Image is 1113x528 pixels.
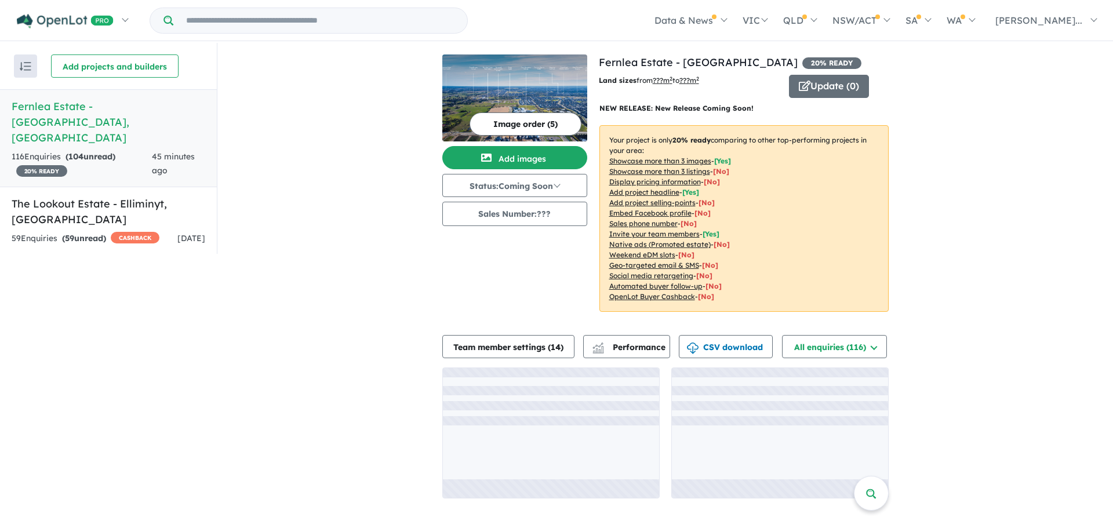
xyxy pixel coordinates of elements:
u: Add project headline [609,188,679,196]
span: [No] [714,240,730,249]
u: Showcase more than 3 listings [609,167,710,176]
u: Geo-targeted email & SMS [609,261,699,270]
span: [ No ] [699,198,715,207]
span: [ Yes ] [703,230,719,238]
b: Land sizes [599,76,636,85]
span: [No] [705,282,722,290]
span: 14 [551,342,561,352]
span: 104 [68,151,83,162]
p: from [599,75,780,86]
u: Invite your team members [609,230,700,238]
span: [PERSON_NAME]... [995,14,1082,26]
button: Update (0) [789,75,869,98]
button: Add projects and builders [51,54,179,78]
u: Add project selling-points [609,198,696,207]
u: ??? m [653,76,672,85]
span: Performance [594,342,665,352]
button: Image order (5) [470,112,581,136]
span: [No] [696,271,712,280]
button: Team member settings (14) [442,335,574,358]
span: [No] [702,261,718,270]
u: Showcase more than 3 images [609,156,711,165]
span: 20 % READY [802,57,861,69]
u: Display pricing information [609,177,701,186]
span: CASHBACK [111,232,159,243]
img: Fernlea Estate - Clyde [442,54,587,141]
span: [ No ] [713,167,729,176]
input: Try estate name, suburb, builder or developer [176,8,465,33]
strong: ( unread) [62,233,106,243]
span: to [672,76,699,85]
span: [ No ] [704,177,720,186]
span: [ No ] [694,209,711,217]
span: [ Yes ] [714,156,731,165]
u: Automated buyer follow-up [609,282,703,290]
img: download icon [687,343,699,354]
button: Sales Number:??? [442,202,587,226]
u: Embed Facebook profile [609,209,692,217]
span: 45 minutes ago [152,151,195,176]
button: CSV download [679,335,773,358]
span: [ No ] [681,219,697,228]
img: Openlot PRO Logo White [17,14,114,28]
u: OpenLot Buyer Cashback [609,292,695,301]
button: All enquiries (116) [782,335,887,358]
img: line-chart.svg [592,343,603,349]
sup: 2 [696,75,699,82]
p: NEW RELEASE: New Release Coming Soon! [599,103,889,114]
button: Add images [442,146,587,169]
h5: Fernlea Estate - [GEOGRAPHIC_DATA] , [GEOGRAPHIC_DATA] [12,99,205,145]
p: Your project is only comparing to other top-performing projects in your area: - - - - - - - - - -... [599,125,889,312]
u: Social media retargeting [609,271,693,280]
u: Sales phone number [609,219,678,228]
strong: ( unread) [66,151,115,162]
a: Fernlea Estate - [GEOGRAPHIC_DATA] [599,56,798,69]
u: ???m [679,76,699,85]
u: Native ads (Promoted estate) [609,240,711,249]
span: [No] [678,250,694,259]
img: bar-chart.svg [592,346,604,354]
span: 20 % READY [16,165,67,177]
sup: 2 [670,75,672,82]
div: 59 Enquir ies [12,232,159,246]
span: [ Yes ] [682,188,699,196]
div: 116 Enquir ies [12,150,152,178]
img: sort.svg [20,62,31,71]
span: 59 [65,233,74,243]
h5: The Lookout Estate - Elliminyt , [GEOGRAPHIC_DATA] [12,196,205,227]
button: Status:Coming Soon [442,174,587,197]
span: [No] [698,292,714,301]
span: [DATE] [177,233,205,243]
b: 20 % ready [672,136,711,144]
button: Performance [583,335,670,358]
u: Weekend eDM slots [609,250,675,259]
